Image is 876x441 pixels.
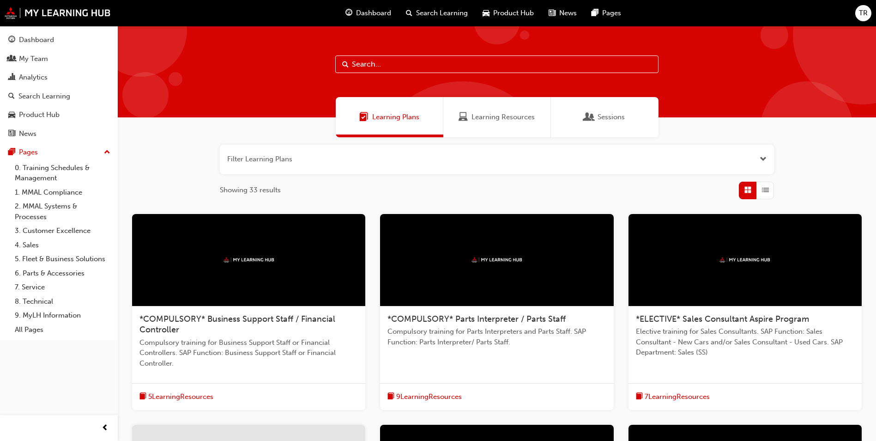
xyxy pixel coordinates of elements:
[139,314,335,335] span: *COMPULSORY* Business Support Staff / Financial Controller
[636,326,854,358] span: Elective training for Sales Consultants. SAP Function: Sales Consultant - New Cars and/or Sales C...
[399,4,475,23] a: search-iconSearch Learning
[132,214,365,410] a: mmal*COMPULSORY* Business Support Staff / Financial ControllerCompulsory training for Business Su...
[11,280,114,294] a: 7. Service
[139,391,146,403] span: book-icon
[636,391,643,403] span: book-icon
[11,323,114,337] a: All Pages
[11,294,114,309] a: 8. Technical
[8,55,15,63] span: people-icon
[4,31,114,49] a: Dashboard
[602,8,621,18] span: Pages
[475,4,541,23] a: car-iconProduct Hub
[855,5,871,21] button: TR
[4,30,114,144] button: DashboardMy TeamAnalyticsSearch LearningProduct HubNews
[380,214,613,410] a: mmal*COMPULSORY* Parts Interpreter / Parts StaffCompulsory training for Parts Interpreters and Pa...
[551,97,659,137] a: SessionsSessions
[387,391,394,403] span: book-icon
[493,8,534,18] span: Product Hub
[585,112,594,122] span: Sessions
[11,224,114,238] a: 3. Customer Excellence
[559,8,577,18] span: News
[102,423,109,434] span: prev-icon
[4,106,114,123] a: Product Hub
[387,391,462,403] button: book-icon9LearningResources
[396,392,462,402] span: 9 Learning Resources
[416,8,468,18] span: Search Learning
[4,50,114,67] a: My Team
[8,92,15,101] span: search-icon
[387,326,606,347] span: Compulsory training for Parts Interpreters and Parts Staff. SAP Function: Parts Interpreter/ Part...
[636,314,809,324] span: *ELECTIVE* Sales Consultant Aspire Program
[4,144,114,161] button: Pages
[592,7,598,19] span: pages-icon
[8,73,15,82] span: chart-icon
[19,72,48,83] div: Analytics
[342,59,349,70] span: Search
[19,129,36,139] div: News
[18,91,70,102] div: Search Learning
[471,112,535,122] span: Learning Resources
[220,185,281,196] span: Showing 33 results
[459,112,468,122] span: Learning Resources
[541,4,584,23] a: news-iconNews
[11,252,114,266] a: 5. Fleet & Business Solutions
[443,97,551,137] a: Learning ResourcesLearning Resources
[19,35,54,45] div: Dashboard
[598,112,625,122] span: Sessions
[335,55,659,73] input: Search...
[11,161,114,185] a: 0. Training Schedules & Management
[744,185,751,196] span: Grid
[8,148,15,157] span: pages-icon
[4,69,114,86] a: Analytics
[224,257,274,263] img: mmal
[11,308,114,323] a: 9. MyLH Information
[372,112,419,122] span: Learning Plans
[8,130,15,138] span: news-icon
[139,391,213,403] button: book-icon5LearningResources
[549,7,556,19] span: news-icon
[483,7,489,19] span: car-icon
[356,8,391,18] span: Dashboard
[584,4,628,23] a: pages-iconPages
[387,314,566,324] span: *COMPULSORY* Parts Interpreter / Parts Staff
[19,110,60,120] div: Product Hub
[5,7,111,19] img: mmal
[345,7,352,19] span: guage-icon
[4,125,114,142] a: News
[8,36,15,44] span: guage-icon
[338,4,399,23] a: guage-iconDashboard
[11,266,114,281] a: 6. Parts & Accessories
[4,88,114,105] a: Search Learning
[760,154,767,165] button: Open the filter
[645,392,710,402] span: 7 Learning Resources
[11,238,114,252] a: 4. Sales
[336,97,443,137] a: Learning PlansLearning Plans
[8,111,15,119] span: car-icon
[104,147,110,159] span: up-icon
[359,112,369,122] span: Learning Plans
[139,337,358,369] span: Compulsory training for Business Support Staff or Financial Controllers. SAP Function: Business S...
[406,7,412,19] span: search-icon
[19,147,38,158] div: Pages
[762,185,769,196] span: List
[471,257,522,263] img: mmal
[719,257,770,263] img: mmal
[636,391,710,403] button: book-icon7LearningResources
[628,214,862,410] a: mmal*ELECTIVE* Sales Consultant Aspire ProgramElective training for Sales Consultants. SAP Functi...
[11,199,114,224] a: 2. MMAL Systems & Processes
[11,185,114,200] a: 1. MMAL Compliance
[859,8,868,18] span: TR
[148,392,213,402] span: 5 Learning Resources
[19,54,48,64] div: My Team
